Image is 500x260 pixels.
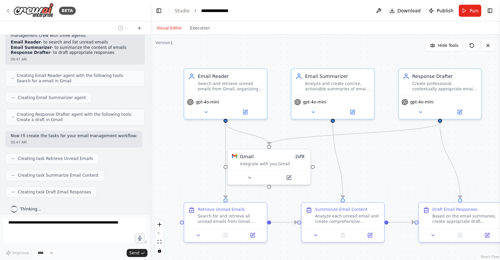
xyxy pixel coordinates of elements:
span: Creating task Retrieve Unread Emails [18,156,93,161]
span: Download [397,7,421,14]
span: Run [470,7,479,14]
button: fit view [155,238,164,246]
span: Creating task Draft Email Responses [18,189,91,195]
span: Publish [437,7,453,14]
g: Edge from 1a20a66a-506d-4cd6-8adf-f229cf7d87a0 to 3b5a0875-ed2e-40e1-bbdb-e9d62e51944e [222,122,272,145]
span: gpt-4o-mini [410,99,434,105]
div: Retrieve Unread Emails [198,207,245,212]
button: Publish [426,5,456,17]
div: Email SummarizerAnalyze and create concise, actionable summaries of email content, highlighting k... [291,68,375,119]
button: Open in side panel [270,174,308,182]
div: Email ReaderSearch and retrieve unread emails from Gmail, organizing them in a clear and structur... [184,68,267,119]
div: Based on the email summaries, create appropriate draft responses for emails that require replies.... [432,213,497,224]
button: Send [127,249,147,257]
g: Edge from c4be0a18-b8f6-44b1-954e-d976396d02e3 to 804306f5-1459-4062-bfd9-8fd9eac387c4 [329,122,346,198]
button: Visual Editor [153,24,186,32]
div: Summarize Email ContentAnalyze each unread email and create comprehensive summaries that include:... [301,202,385,243]
button: toggle interactivity [155,246,164,255]
button: Download [387,5,424,17]
span: Improve [12,250,29,256]
button: Open in side panel [358,231,381,239]
span: Hide Tools [438,43,458,48]
div: 09:47 AM [11,140,137,145]
div: Summarize Email Content [315,207,368,212]
button: Open in side panel [333,108,371,116]
img: Gmail [232,153,237,159]
div: Retrieve Unread EmailsSearch for and retrieve all unread emails from Gmail. Focus on finding emai... [184,202,267,243]
button: Open in side panel [241,231,264,239]
span: Send [129,250,139,256]
button: No output available [211,231,240,239]
strong: Response Drafter [11,50,50,55]
span: gpt-4o-mini [196,99,219,105]
span: Creating Response Drafter agent with the following tools: Create a draft in Gmail [17,112,139,122]
a: Studio [175,8,190,13]
button: Hide Tools [426,40,462,51]
button: Improve [3,249,32,257]
div: Create professional, contextually appropriate email responses and drafts based on email summaries... [412,81,477,92]
div: 09:47 AM [11,57,139,62]
li: - to draft appropriate responses [11,50,139,56]
button: Click to speak your automation idea [135,233,145,243]
div: Response DrafterCreate professional, contextually appropriate email responses and drafts based on... [398,68,482,119]
a: React Flow attribution [481,255,499,259]
g: Edge from aa19b447-91b8-4bf7-b0a4-53e5788b4959 to 3b5a0875-ed2e-40e1-bbdb-e9d62e51944e [266,122,443,145]
li: - to search and list unread emails [11,40,139,45]
span: Number of enabled actions [293,153,306,160]
div: Version 1 [155,40,173,46]
div: Search and retrieve unread emails from Gmail, organizing them in a clear and structured manner fo... [198,81,263,92]
div: Integrate with you Gmail [240,161,306,167]
button: Hide left sidebar [154,6,164,15]
g: Edge from 8d8c6346-e6e0-4313-8ebb-2c25df6e44d6 to 804306f5-1459-4062-bfd9-8fd9eac387c4 [271,219,297,226]
span: Thinking... [20,206,41,212]
div: Analyze and create concise, actionable summaries of email content, highlighting key points, reque... [305,81,370,92]
div: React Flow controls [155,220,164,255]
button: No output available [329,231,357,239]
button: Open in side panel [476,231,499,239]
li: - to summarize the content of emails [11,45,139,51]
g: Edge from aa19b447-91b8-4bf7-b0a4-53e5788b4959 to d4518a4f-0ecd-41a4-918f-49946e30b8ad [437,122,463,198]
button: Switch to previous chat [115,24,131,32]
strong: Email Reader [11,40,41,45]
g: Edge from 804306f5-1459-4062-bfd9-8fd9eac387c4 to d4518a4f-0ecd-41a4-918f-49946e30b8ad [388,219,414,226]
strong: Email Summarizer [11,45,52,50]
span: Creating Email Summarizer agent [18,95,86,100]
span: gpt-4o-mini [303,99,326,105]
div: Email Summarizer [305,73,370,80]
g: Edge from 1a20a66a-506d-4cd6-8adf-f229cf7d87a0 to 8d8c6346-e6e0-4313-8ebb-2c25df6e44d6 [222,122,229,198]
img: Logo [13,3,54,18]
button: Start a new chat [134,24,145,32]
button: Open in side panel [441,108,479,116]
button: Open in side panel [226,108,264,116]
span: Creating Email Reader agent with the following tools: Search for a email in Gmail [17,73,139,84]
button: Show right sidebar [485,6,495,15]
button: No output available [446,231,475,239]
button: zoom out [155,229,164,238]
nav: breadcrumb [175,7,236,14]
div: Email Reader [198,73,263,80]
div: Search for and retrieve all unread emails from Gmail. Focus on finding emails that require attent... [198,213,263,224]
div: Analyze each unread email and create comprehensive summaries that include: the main purpose of ea... [315,213,380,224]
div: Draft Email Responses [432,207,478,212]
div: BETA [59,7,76,15]
div: Gmail [240,153,254,160]
div: Response Drafter [412,73,477,80]
button: Execution [186,24,214,32]
button: zoom in [155,220,164,229]
div: GmailGmail2of9Integrate with you Gmail [227,149,311,185]
button: Run [459,5,481,17]
p: Now I'll create the tasks for your email management workflow: [11,134,137,139]
span: Creating task Summarize Email Content [18,173,99,178]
